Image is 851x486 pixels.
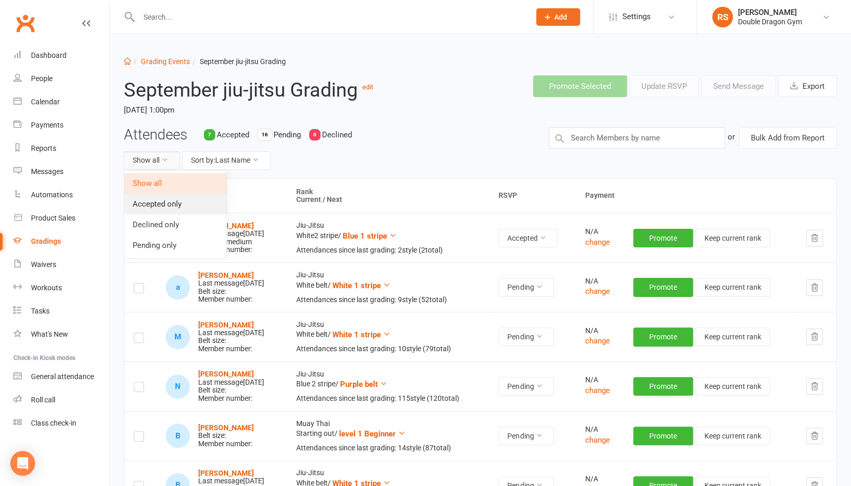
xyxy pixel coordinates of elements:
[499,278,554,297] button: Pending
[585,384,609,397] button: change
[13,253,109,276] a: Waivers
[339,429,396,438] span: level 1 Beginner
[31,167,63,176] div: Messages
[296,296,480,304] div: Attendances since last grading: 9 style ( 52 total)
[696,229,770,247] button: Keep current rank
[198,329,264,337] div: Last message [DATE]
[13,300,109,323] a: Tasks
[287,362,489,411] td: Jiu-Jitsu Blue 2 stripe /
[136,10,523,24] input: Search...
[190,56,286,67] li: September jiu-jitsu Grading
[198,424,254,448] div: Belt size: Member number:
[332,328,391,341] button: White 1 stripe
[198,370,264,402] div: Belt size: Member number:
[12,10,38,36] a: Clubworx
[198,370,254,378] strong: [PERSON_NAME]
[633,377,693,396] button: Promote
[739,127,837,149] button: Bulk Add from Report
[499,327,554,346] button: Pending
[633,278,693,296] button: Promote
[13,388,109,412] a: Roll call
[166,325,190,349] div: Matthew Brogan
[31,419,76,427] div: Class check-in
[124,235,227,256] a: Pending only
[31,307,50,315] div: Tasks
[712,7,733,27] div: RS
[13,365,109,388] a: General attendance kiosk mode
[198,230,264,238] div: Last message [DATE]
[13,276,109,300] a: Workouts
[13,207,109,230] a: Product Sales
[198,279,264,287] div: Last message [DATE]
[13,230,109,253] a: Gradings
[499,377,554,396] button: Pending
[31,144,56,152] div: Reports
[296,246,480,254] div: Attendances since last grading: 2 style ( 2 total)
[536,8,580,26] button: Add
[633,327,693,346] button: Promote
[124,173,227,194] a: Show all
[31,284,62,292] div: Workouts
[274,130,301,139] span: Pending
[696,377,770,396] button: Keep current rank
[585,228,615,236] div: N/A
[633,427,693,445] button: Promote
[339,428,406,440] button: level 1 Beginner
[738,8,802,17] div: [PERSON_NAME]
[31,396,55,404] div: Roll call
[13,183,109,207] a: Automations
[499,427,554,445] button: Pending
[696,427,770,445] button: Keep current rank
[13,114,109,137] a: Payments
[31,98,60,106] div: Calendar
[141,57,190,66] a: Grading Events
[696,278,770,297] button: Keep current rank
[585,434,609,446] button: change
[309,129,320,140] div: 0
[31,74,53,83] div: People
[124,101,412,119] time: [DATE] 1:00pm
[13,160,109,183] a: Messages
[489,179,575,213] th: RSVP
[166,424,190,448] div: Bailey Clarke
[362,83,373,91] a: edit
[124,214,227,235] a: Declined only
[124,194,227,214] a: Accepted only
[696,327,770,346] button: Keep current rank
[198,272,264,304] div: Belt size: Member number:
[585,475,615,483] div: N/A
[217,130,249,139] span: Accepted
[549,127,725,149] input: Search Members by name
[13,67,109,90] a: People
[13,323,109,346] a: What's New
[198,477,264,485] div: Last message [DATE]
[258,129,272,140] div: 16
[778,75,837,97] button: Export
[198,321,264,353] div: Belt size: Member number:
[198,321,254,329] a: [PERSON_NAME]
[182,151,270,170] button: Sort by:Last Name
[31,191,73,199] div: Automations
[198,222,264,254] div: Belt size: medium Member number:
[287,179,489,213] th: Rank Current / Next
[287,262,489,312] td: Jiu-Jitsu White belt /
[585,335,609,347] button: change
[198,379,264,386] div: Last message [DATE]
[31,51,67,59] div: Dashboard
[31,260,56,269] div: Waivers
[296,345,480,353] div: Attendances since last grading: 10 style ( 79 total)
[124,151,180,170] button: Show all
[633,229,693,247] button: Promote
[738,17,802,26] div: Double Dragon Gym
[31,372,94,381] div: General attendance
[198,469,254,477] a: [PERSON_NAME]
[332,279,391,292] button: White 1 stripe
[198,271,254,279] a: [PERSON_NAME]
[343,231,387,241] span: Blue 1 stripe
[166,374,190,399] div: Nathan Charlwood
[340,378,388,390] button: Purple belt
[622,5,651,28] span: Settings
[585,285,609,297] button: change
[287,213,489,262] td: Jiu-Jitsu White2 stripe /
